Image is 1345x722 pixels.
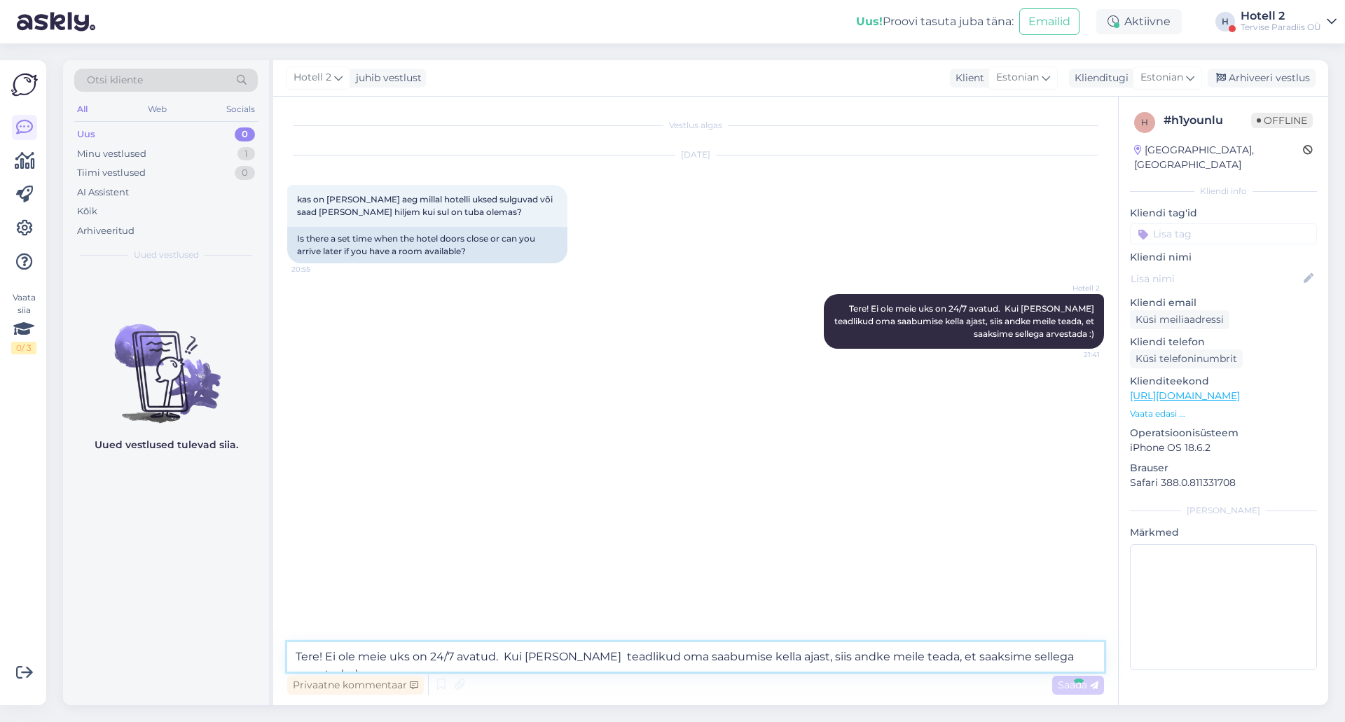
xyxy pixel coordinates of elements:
div: Arhiveeri vestlus [1208,69,1316,88]
div: 0 [235,127,255,141]
p: Kliendi tag'id [1130,206,1317,221]
b: Uus! [856,15,883,28]
div: AI Assistent [77,186,129,200]
div: Uus [77,127,95,141]
div: Tervise Paradiis OÜ [1241,22,1321,33]
div: Klient [950,71,984,85]
img: Askly Logo [11,71,38,98]
span: Otsi kliente [87,73,143,88]
span: h [1141,117,1148,127]
p: Operatsioonisüsteem [1130,426,1317,440]
input: Lisa nimi [1131,271,1301,286]
div: Küsi telefoninumbrit [1130,349,1243,368]
div: All [74,100,90,118]
div: Kõik [77,204,97,218]
div: 1 [237,147,255,161]
span: Hotell 2 [1047,283,1100,293]
p: Brauser [1130,461,1317,475]
div: Is there a set time when the hotel doors close or can you arrive later if you have a room available? [287,227,567,263]
p: Märkmed [1130,525,1317,540]
div: Minu vestlused [77,147,146,161]
div: [DATE] [287,148,1104,161]
div: Vestlus algas [287,119,1104,132]
div: juhib vestlust [350,71,422,85]
div: Küsi meiliaadressi [1130,310,1229,329]
div: Aktiivne [1096,9,1182,34]
div: [GEOGRAPHIC_DATA], [GEOGRAPHIC_DATA] [1134,143,1303,172]
button: Emailid [1019,8,1080,35]
p: iPhone OS 18.6.2 [1130,440,1317,455]
div: Arhiveeritud [77,224,134,238]
p: Kliendi nimi [1130,250,1317,265]
p: Safari 388.0.811331708 [1130,475,1317,490]
div: # h1younlu [1164,112,1251,129]
div: Web [145,100,170,118]
p: Kliendi telefon [1130,335,1317,349]
span: Estonian [996,70,1039,85]
div: Socials [223,100,258,118]
span: Offline [1251,113,1313,128]
input: Lisa tag [1130,223,1317,244]
span: Hotell 2 [294,70,331,85]
p: Vaata edasi ... [1130,408,1317,420]
div: Kliendi info [1130,185,1317,197]
span: Tere! Ei ole meie uks on 24/7 avatud. Kui [PERSON_NAME] teadlikud oma saabumise kella ajast, siis... [834,303,1098,339]
p: Kliendi email [1130,296,1317,310]
div: Vaata siia [11,291,36,354]
a: Hotell 2Tervise Paradiis OÜ [1241,11,1337,33]
div: Hotell 2 [1241,11,1321,22]
div: Proovi tasuta juba täna: [856,13,1014,30]
div: Klienditugi [1069,71,1129,85]
span: kas on [PERSON_NAME] aeg millal hotelli uksed sulguvad või saad [PERSON_NAME] hiljem kui sul on t... [297,194,555,217]
a: [URL][DOMAIN_NAME] [1130,389,1240,402]
div: Tiimi vestlused [77,166,146,180]
img: No chats [63,299,269,425]
p: Uued vestlused tulevad siia. [95,438,238,452]
span: Estonian [1140,70,1183,85]
div: 0 [235,166,255,180]
span: 21:41 [1047,349,1100,360]
span: Uued vestlused [134,249,199,261]
div: [PERSON_NAME] [1130,504,1317,517]
span: 20:55 [291,264,344,275]
p: Klienditeekond [1130,374,1317,389]
div: H [1215,12,1235,32]
div: 0 / 3 [11,342,36,354]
